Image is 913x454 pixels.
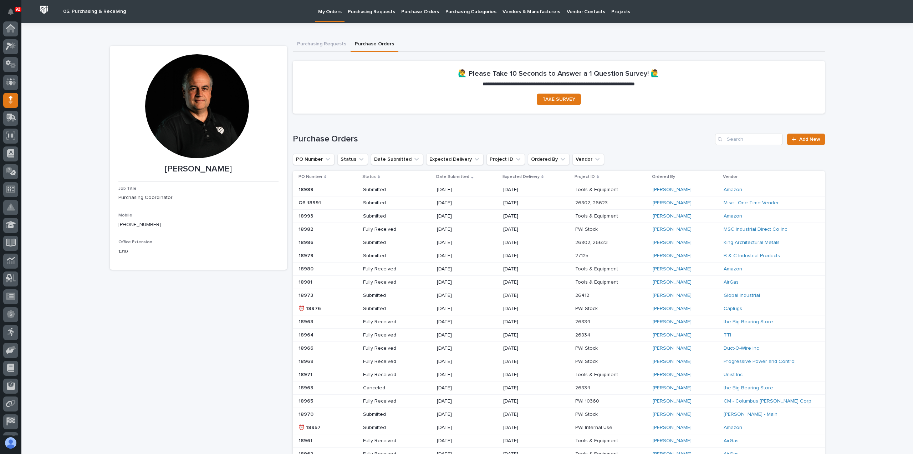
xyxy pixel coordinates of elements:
a: TAKE SURVEY [537,94,581,105]
p: PWI Stock [575,344,599,351]
p: [DATE] [437,266,488,272]
p: [DATE] [503,240,554,246]
p: 18963 [299,384,315,391]
p: Fully Received [363,226,414,233]
tr: QB 18991QB 18991 Submitted[DATE][DATE]26802, 2662326802, 26623 [PERSON_NAME] Misc - One Time Vender [293,196,825,210]
a: the Big Bearing Store [724,319,773,325]
tr: 1896618966 Fully Received[DATE][DATE]PWI StockPWI Stock [PERSON_NAME] Duct-O-Wire Inc [293,342,825,355]
a: Add New [787,134,825,145]
p: [DATE] [437,425,488,431]
span: Job Title [118,186,137,191]
p: PWI 10360 [575,397,601,404]
a: [PERSON_NAME] [653,398,692,404]
a: [PERSON_NAME] [653,187,692,193]
img: Workspace Logo [37,3,51,16]
tr: 1896418964 Fully Received[DATE][DATE]2683426834 [PERSON_NAME] TTI [293,329,825,342]
input: Search [715,134,783,145]
p: [DATE] [503,345,554,351]
tr: 1897118971 Fully Received[DATE][DATE]Tools & EquipmentTools & Equipment [PERSON_NAME] Unist Inc [293,368,825,381]
p: 1310 [118,248,279,255]
p: [DATE] [503,279,554,285]
p: Tools & Equipment [575,185,619,193]
p: PWI Stock [575,304,599,312]
a: Unist Inc [724,372,743,378]
a: Duct-O-Wire Inc [724,345,759,351]
a: [PERSON_NAME] [653,213,692,219]
tr: 1898118981 Fully Received[DATE][DATE]Tools & EquipmentTools & Equipment [PERSON_NAME] AirGas [293,276,825,289]
button: Expected Delivery [426,154,484,165]
p: Fully Received [363,319,414,325]
p: Submitted [363,187,414,193]
p: [DATE] [437,359,488,365]
p: Fully Received [363,398,414,404]
p: [DATE] [437,279,488,285]
h1: Purchase Orders [293,134,713,144]
p: Canceled [363,385,414,391]
a: [PERSON_NAME] [653,425,692,431]
p: 26834 [575,331,592,338]
p: 18970 [299,410,315,418]
a: [PERSON_NAME] [653,319,692,325]
a: Misc - One Time Vender [724,200,779,206]
p: Tools & Equipment [575,278,619,285]
p: 18964 [299,331,315,338]
p: Date Submitted [436,173,469,181]
p: 26802, 26623 [575,199,609,206]
a: [PERSON_NAME] [653,266,692,272]
p: Fully Received [363,332,414,338]
p: [PERSON_NAME] [118,164,279,174]
p: [DATE] [503,425,554,431]
p: [DATE] [503,385,554,391]
a: AirGas [724,279,739,285]
p: [DATE] [503,226,554,233]
p: [DATE] [437,253,488,259]
p: Fully Received [363,438,414,444]
p: Submitted [363,213,414,219]
tr: 1896318963 Canceled[DATE][DATE]2683426834 [PERSON_NAME] the Big Bearing Store [293,381,825,395]
p: 18973 [299,291,315,299]
a: [PERSON_NAME] [653,345,692,351]
a: [PERSON_NAME] [653,226,692,233]
p: [DATE] [437,306,488,312]
p: Submitted [363,200,414,206]
p: 26802, 26623 [575,238,609,246]
p: [DATE] [437,240,488,246]
p: [DATE] [503,187,554,193]
tr: 1898918989 Submitted[DATE][DATE]Tools & EquipmentTools & Equipment [PERSON_NAME] Amazon [293,183,825,196]
a: [PERSON_NAME] [653,411,692,418]
p: Fully Received [363,345,414,351]
p: Tools & Equipment [575,265,619,272]
a: Amazon [724,266,742,272]
p: 18981 [299,278,314,285]
p: [DATE] [503,332,554,338]
p: [DATE] [437,372,488,378]
a: [PERSON_NAME] [653,200,692,206]
tr: 1896918969 Fully Received[DATE][DATE]PWI StockPWI Stock [PERSON_NAME] Progressive Power and Control [293,355,825,368]
p: [DATE] [503,253,554,259]
span: Office Extension [118,240,152,244]
a: Progressive Power and Control [724,359,796,365]
p: [DATE] [437,319,488,325]
tr: 1898618986 Submitted[DATE][DATE]26802, 2662326802, 26623 [PERSON_NAME] King Architectural Metals [293,236,825,249]
p: [DATE] [503,359,554,365]
p: [DATE] [437,200,488,206]
a: [PERSON_NAME] [653,240,692,246]
p: PO Number [299,173,322,181]
p: Fully Received [363,279,414,285]
p: 18993 [299,212,315,219]
p: Ordered By [652,173,675,181]
p: Project ID [575,173,595,181]
p: 26834 [575,318,592,325]
a: [PERSON_NAME] [653,279,692,285]
tr: 1898018980 Fully Received[DATE][DATE]Tools & EquipmentTools & Equipment [PERSON_NAME] Amazon [293,263,825,276]
a: AirGas [724,438,739,444]
a: [PERSON_NAME] [653,359,692,365]
p: 18963 [299,318,315,325]
p: 18966 [299,344,315,351]
tr: 1897318973 Submitted[DATE][DATE]2641226412 [PERSON_NAME] Global Industrial [293,289,825,302]
p: 18971 [299,370,314,378]
button: Ordered By [528,154,570,165]
p: 18980 [299,265,315,272]
a: CM - Columbus [PERSON_NAME] Corp [724,398,811,404]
